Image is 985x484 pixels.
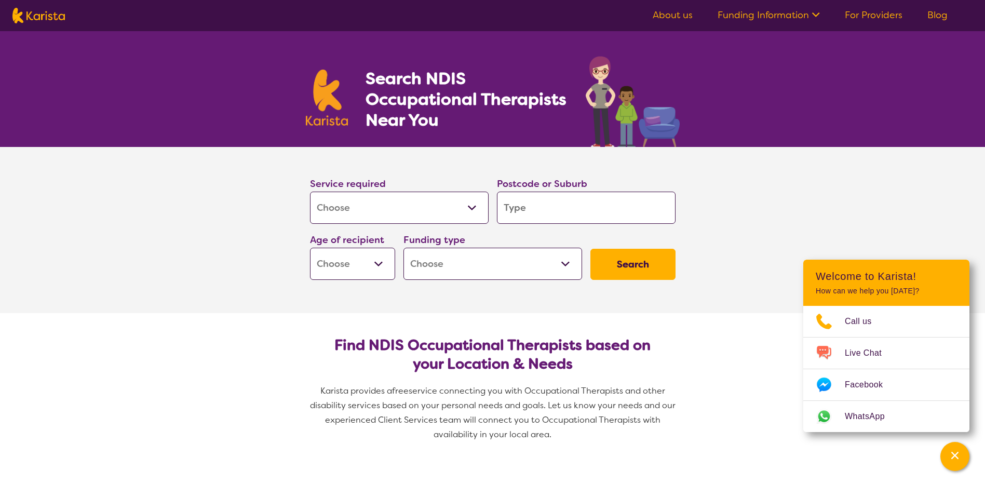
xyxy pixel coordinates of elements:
[940,442,969,471] button: Channel Menu
[845,377,895,393] span: Facebook
[366,68,568,130] h1: Search NDIS Occupational Therapists Near You
[816,270,957,283] h2: Welcome to Karista!
[403,234,465,246] label: Funding type
[816,287,957,295] p: How can we help you [DATE]?
[392,385,409,396] span: free
[803,306,969,432] ul: Choose channel
[803,260,969,432] div: Channel Menu
[497,178,587,190] label: Postcode or Suburb
[586,56,680,147] img: occupational-therapy
[845,409,897,424] span: WhatsApp
[590,249,676,280] button: Search
[927,9,948,21] a: Blog
[310,234,384,246] label: Age of recipient
[310,385,678,440] span: service connecting you with Occupational Therapists and other disability services based on your p...
[306,70,348,126] img: Karista logo
[845,314,884,329] span: Call us
[320,385,392,396] span: Karista provides a
[653,9,693,21] a: About us
[318,336,667,373] h2: Find NDIS Occupational Therapists based on your Location & Needs
[12,8,65,23] img: Karista logo
[497,192,676,224] input: Type
[718,9,820,21] a: Funding Information
[845,345,894,361] span: Live Chat
[845,9,902,21] a: For Providers
[310,178,386,190] label: Service required
[803,401,969,432] a: Web link opens in a new tab.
